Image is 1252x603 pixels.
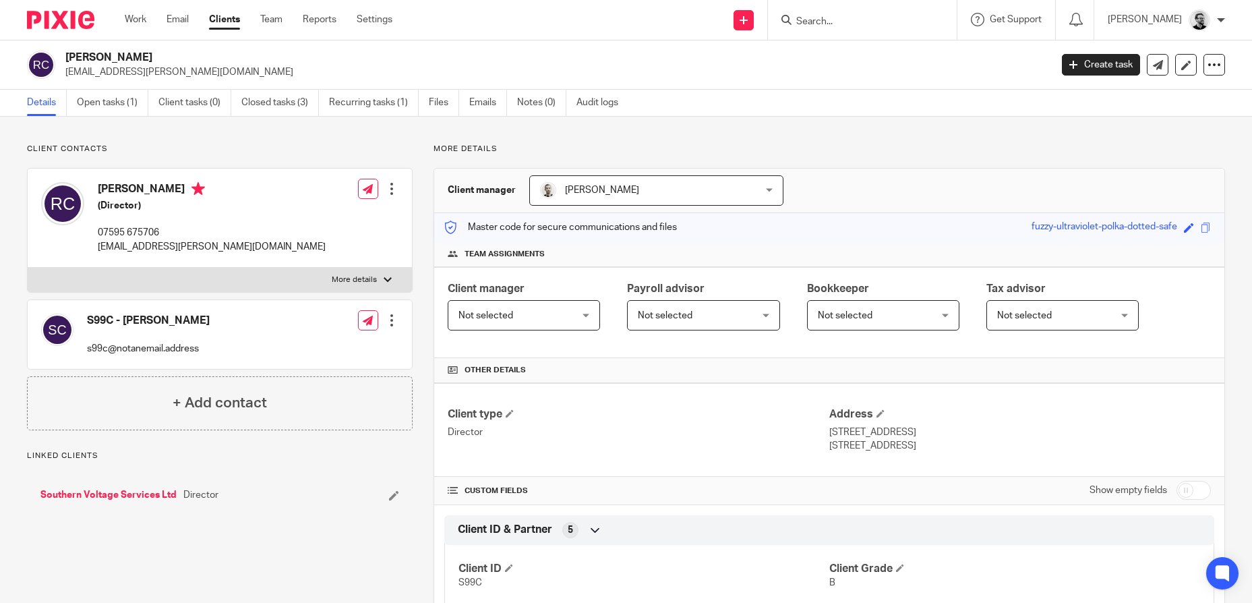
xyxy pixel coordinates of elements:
a: Notes (0) [517,90,566,116]
span: Not selected [638,311,692,320]
p: More details [434,144,1225,154]
a: Emails [469,90,507,116]
a: Clients [209,13,240,26]
span: Not selected [997,311,1052,320]
label: Show empty fields [1090,484,1167,497]
h4: S99C - [PERSON_NAME] [87,314,210,328]
h4: CUSTOM FIELDS [448,486,829,496]
img: svg%3E [27,51,55,79]
i: Primary [191,182,205,196]
p: Master code for secure communications and files [444,221,677,234]
a: Create task [1062,54,1140,76]
h4: Client ID [458,562,829,576]
a: Email [167,13,189,26]
h4: Client Grade [829,562,1200,576]
span: Payroll advisor [627,283,705,294]
p: More details [332,275,377,285]
p: Linked clients [27,451,413,461]
span: Tax advisor [986,283,1046,294]
h4: Client type [448,407,829,422]
span: B [829,578,835,587]
a: Details [27,90,67,116]
span: Not selected [458,311,513,320]
span: Bookkeeper [807,283,869,294]
a: Client tasks (0) [158,90,231,116]
p: [PERSON_NAME] [1108,13,1182,26]
p: [EMAIL_ADDRESS][PERSON_NAME][DOMAIN_NAME] [98,240,326,254]
a: Audit logs [576,90,628,116]
span: S99C [458,578,482,587]
h4: + Add contact [173,393,267,413]
h5: (Director) [98,199,326,212]
p: Client contacts [27,144,413,154]
span: Client manager [448,283,525,294]
img: Pixie [27,11,94,29]
h4: [PERSON_NAME] [98,182,326,199]
img: PS.png [540,182,556,198]
span: Client ID & Partner [458,523,552,537]
h4: Address [829,407,1211,422]
a: Recurring tasks (1) [329,90,419,116]
img: svg%3E [41,314,73,346]
span: Get Support [990,15,1042,24]
a: Open tasks (1) [77,90,148,116]
p: [EMAIL_ADDRESS][PERSON_NAME][DOMAIN_NAME] [65,65,1042,79]
a: Files [429,90,459,116]
a: Team [260,13,282,26]
p: 07595 675706 [98,226,326,239]
img: Jack_2025.jpg [1189,9,1210,31]
span: Other details [465,365,526,376]
div: fuzzy-ultraviolet-polka-dotted-safe [1032,220,1177,235]
a: Reports [303,13,336,26]
img: svg%3E [41,182,84,225]
input: Search [795,16,916,28]
span: Not selected [818,311,872,320]
a: Closed tasks (3) [241,90,319,116]
a: Southern Voltage Services Ltd [40,488,177,502]
h2: [PERSON_NAME] [65,51,846,65]
a: Settings [357,13,392,26]
p: [STREET_ADDRESS] [829,439,1211,453]
span: Team assignments [465,249,545,260]
p: Director [448,426,829,439]
span: 5 [568,523,573,537]
p: [STREET_ADDRESS] [829,426,1211,439]
span: [PERSON_NAME] [565,185,639,195]
span: Director [183,488,218,502]
h3: Client manager [448,183,516,197]
a: Work [125,13,146,26]
p: s99c@notanemail.address [87,342,210,355]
